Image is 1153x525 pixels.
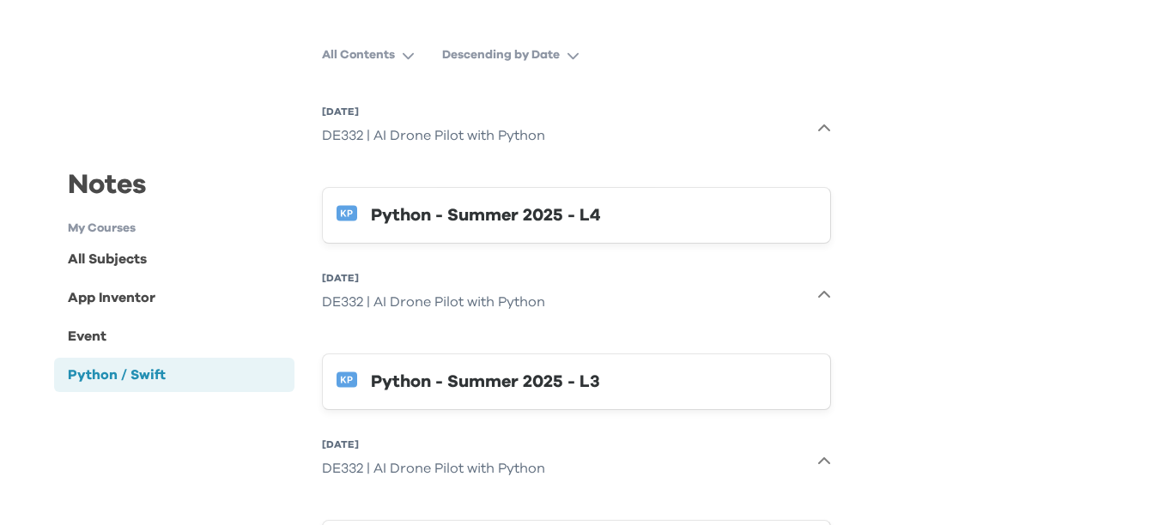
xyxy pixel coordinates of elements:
div: [DATE] [322,105,545,118]
div: [DATE] [322,437,545,451]
div: DE332 | AI Drone Pilot with Python [322,451,545,486]
div: Python / Swift [68,364,166,384]
button: [DATE]DE332 | AI Drone Pilot with Python [322,98,831,160]
div: Python - Summer 2025 - L4 [371,202,816,229]
button: Python - Summer 2025 - L4 [322,187,831,244]
div: DE332 | AI Drone Pilot with Python [322,118,545,153]
div: App Inventor [68,287,155,308]
button: All Contents [322,39,428,70]
div: DE332 | AI Drone Pilot with Python [322,285,545,319]
button: [DATE]DE332 | AI Drone Pilot with Python [322,431,831,492]
div: Python - Summer 2025 - L3 [371,368,816,395]
p: Descending by Date [442,46,560,63]
div: Event [68,325,106,346]
p: All Contents [322,46,395,63]
div: All Subjects [68,249,147,269]
div: [DATE] [322,271,545,285]
button: [DATE]DE332 | AI Drone Pilot with Python [322,264,831,326]
button: Descending by Date [442,39,593,70]
button: Python - Summer 2025 - L3 [322,353,831,410]
h1: My Courses [68,220,295,238]
div: Notes [54,165,295,220]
